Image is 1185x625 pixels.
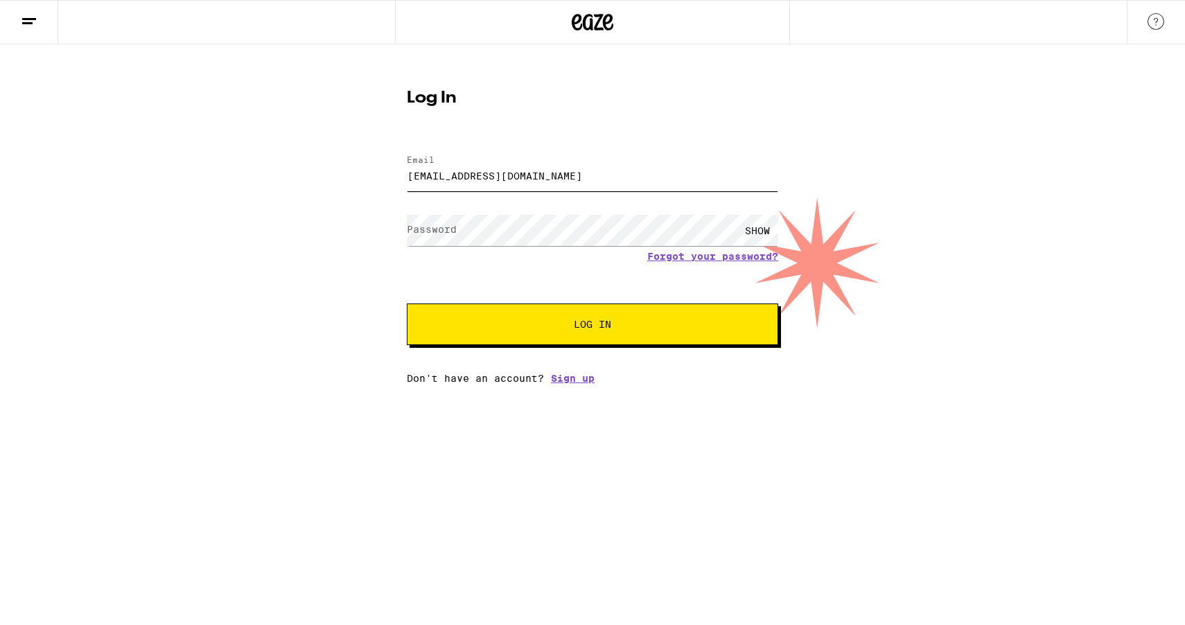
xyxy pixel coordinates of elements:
[8,10,100,21] span: Hi. Need any help?
[551,373,595,384] a: Sign up
[737,215,778,246] div: SHOW
[407,303,778,345] button: Log In
[407,373,778,384] div: Don't have an account?
[647,251,778,262] a: Forgot your password?
[407,90,778,107] h1: Log In
[574,319,611,329] span: Log In
[407,224,457,235] label: Password
[407,160,778,191] input: Email
[407,155,434,164] label: Email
